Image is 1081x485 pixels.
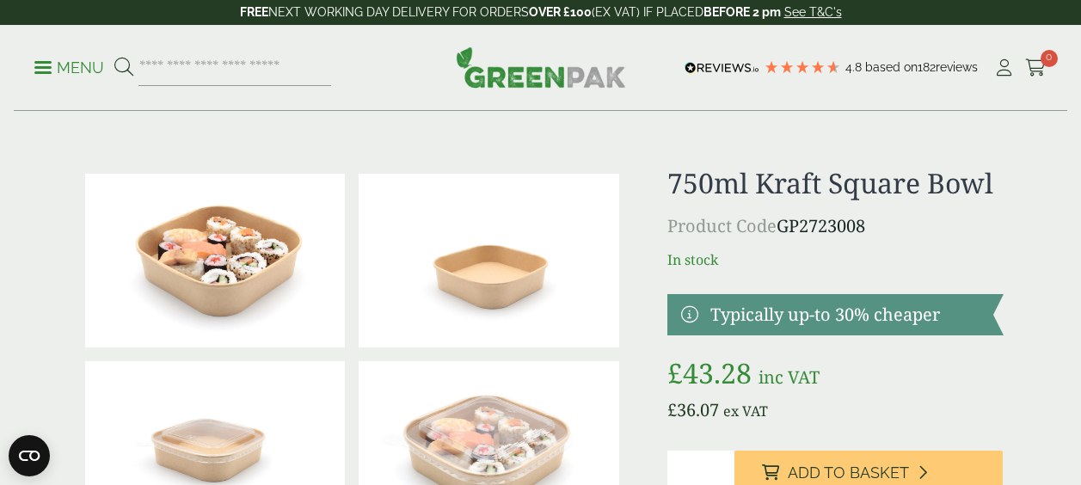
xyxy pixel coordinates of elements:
span: £ [667,398,677,421]
strong: BEFORE 2 pm [703,5,781,19]
a: 0 [1025,55,1047,81]
p: Menu [34,58,104,78]
div: 4.79 Stars [764,59,841,75]
strong: OVER £100 [529,5,592,19]
img: 2723008 750ml Square Kraft Bowl (1) [359,174,619,347]
span: 4.8 [845,60,865,74]
span: Add to Basket [788,464,909,482]
button: Open CMP widget [9,435,50,476]
a: Menu [34,58,104,75]
h1: 750ml Kraft Square Bowl [667,167,1004,200]
span: Product Code [667,214,777,237]
a: See T&C's [784,5,842,19]
span: Based on [865,60,918,74]
i: Cart [1025,59,1047,77]
i: My Account [993,59,1015,77]
img: REVIEWS.io [685,62,759,74]
p: GP2723008 [667,213,1004,239]
span: inc VAT [759,365,820,389]
span: 0 [1041,50,1058,67]
p: In stock [667,249,1004,270]
span: ex VAT [723,402,768,421]
bdi: 43.28 [667,354,752,391]
img: GreenPak Supplies [456,46,626,88]
strong: FREE [240,5,268,19]
span: £ [667,354,683,391]
bdi: 36.07 [667,398,719,421]
img: 2723008 750ml Square Kraft Bowl With Sushi Contents [85,174,346,347]
span: 182 [918,60,936,74]
span: reviews [936,60,978,74]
